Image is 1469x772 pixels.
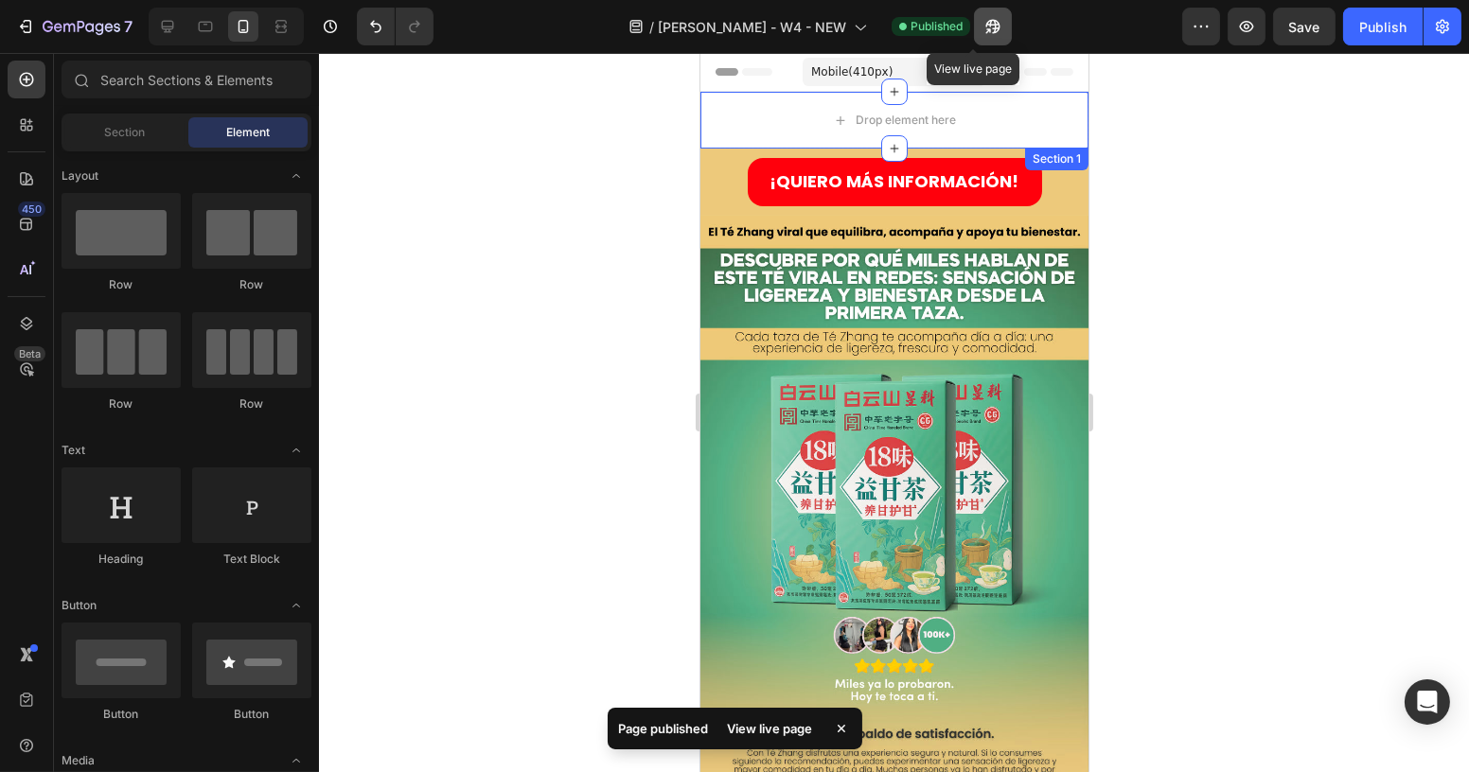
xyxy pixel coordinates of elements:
[62,442,85,459] span: Text
[357,8,434,45] div: Undo/Redo
[14,346,45,361] div: Beta
[62,752,95,769] span: Media
[62,276,181,293] div: Row
[62,167,98,184] span: Layout
[62,395,181,412] div: Row
[700,53,1088,772] iframe: Design area
[62,706,181,723] div: Button
[281,590,311,621] span: Toggle open
[8,8,141,45] button: 7
[105,124,146,141] span: Section
[649,17,654,37] span: /
[62,597,97,614] span: Button
[1405,679,1450,725] div: Open Intercom Messenger
[1343,8,1423,45] button: Publish
[911,18,963,35] span: Published
[281,435,311,465] span: Toggle open
[124,15,133,38] p: 7
[62,61,311,98] input: Search Sections & Elements
[226,124,270,141] span: Element
[18,202,45,217] div: 450
[1273,8,1336,45] button: Save
[281,161,311,191] span: Toggle open
[619,719,709,738] p: Page published
[1289,19,1320,35] span: Save
[62,551,181,568] div: Heading
[717,715,824,742] div: View live page
[658,17,846,37] span: [PERSON_NAME] - W4 - NEW
[192,551,311,568] div: Text Block
[192,276,311,293] div: Row
[192,395,311,412] div: Row
[192,706,311,723] div: Button
[1359,17,1407,37] div: Publish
